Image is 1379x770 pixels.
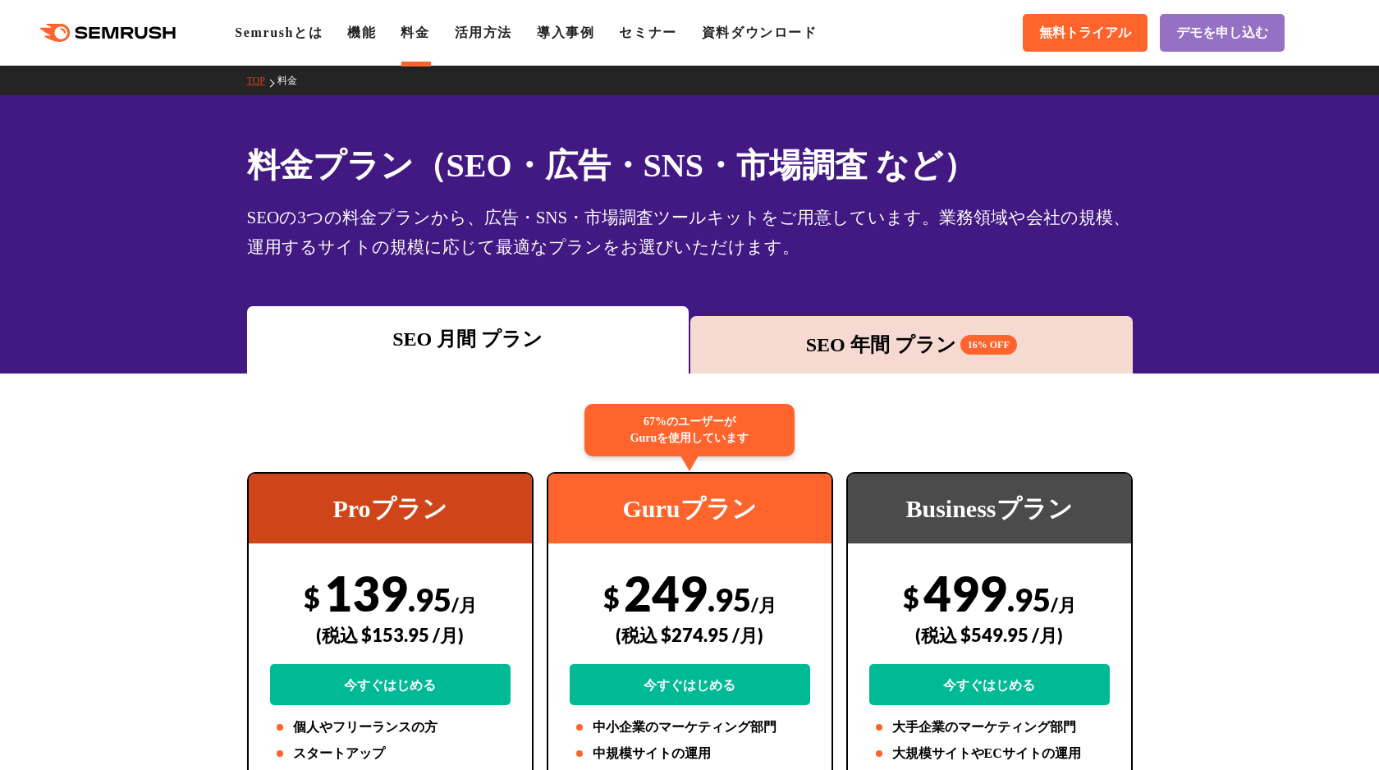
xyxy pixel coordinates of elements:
[903,580,919,614] span: $
[869,564,1110,705] div: 499
[848,474,1131,543] div: Businessプラン
[255,324,681,354] div: SEO 月間 プラン
[869,717,1110,737] li: 大手企業のマーケティング部門
[570,564,810,705] div: 249
[1051,594,1076,616] span: /月
[304,580,320,614] span: $
[235,25,323,39] a: Semrushとは
[708,580,751,618] span: .95
[869,744,1110,763] li: 大規模サイトやECサイトの運用
[537,25,594,39] a: 導入事例
[277,75,309,86] a: 料金
[1160,14,1285,52] a: デモを申し込む
[247,75,277,86] a: TOP
[401,25,429,39] a: 料金
[570,606,810,664] div: (税込 $274.95 /月)
[699,330,1125,360] div: SEO 年間 プラン
[270,564,511,705] div: 139
[1007,580,1051,618] span: .95
[570,717,810,737] li: 中小企業のマーケティング部門
[270,664,511,705] a: 今すぐはじめる
[1039,25,1131,42] span: 無料トライアル
[570,744,810,763] li: 中規模サイトの運用
[584,404,795,456] div: 67%のユーザーが Guruを使用しています
[548,474,832,543] div: Guruプラン
[270,744,511,763] li: スタートアップ
[1176,25,1268,42] span: デモを申し込む
[408,580,451,618] span: .95
[702,25,818,39] a: 資料ダウンロード
[869,606,1110,664] div: (税込 $549.95 /月)
[347,25,376,39] a: 機能
[1023,14,1148,52] a: 無料トライアル
[603,580,620,614] span: $
[247,141,1133,190] h1: 料金プラン（SEO・広告・SNS・市場調査 など）
[249,474,532,543] div: Proプラン
[869,664,1110,705] a: 今すぐはじめる
[247,203,1133,262] div: SEOの3つの料金プランから、広告・SNS・市場調査ツールキットをご用意しています。業務領域や会社の規模、運用するサイトの規模に応じて最適なプランをお選びいただけます。
[960,335,1017,355] span: 16% OFF
[455,25,512,39] a: 活用方法
[270,606,511,664] div: (税込 $153.95 /月)
[751,594,777,616] span: /月
[451,594,477,616] span: /月
[570,664,810,705] a: 今すぐはじめる
[619,25,676,39] a: セミナー
[270,717,511,737] li: 個人やフリーランスの方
